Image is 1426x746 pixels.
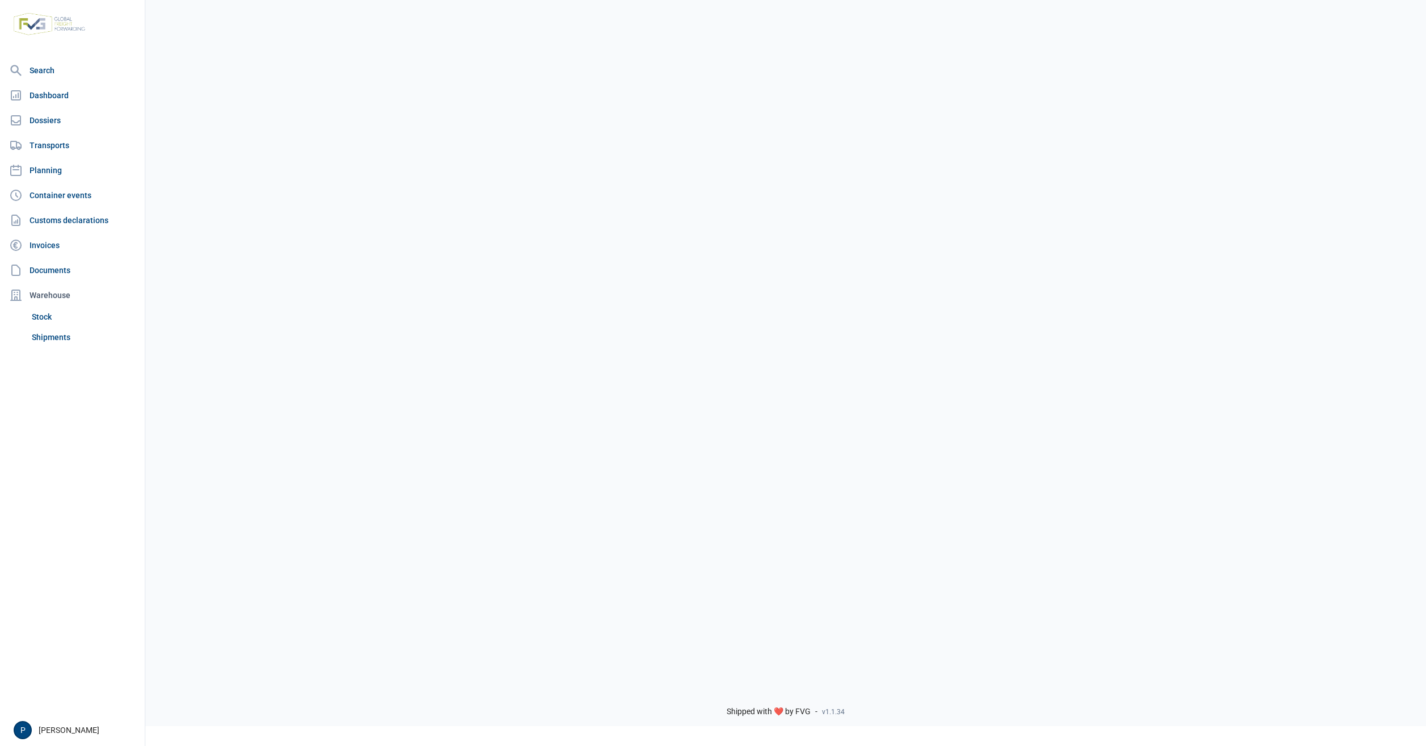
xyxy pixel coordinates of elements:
[727,707,811,717] span: Shipped with ❤️ by FVG
[5,109,140,132] a: Dossiers
[5,134,140,157] a: Transports
[5,159,140,182] a: Planning
[5,84,140,107] a: Dashboard
[5,284,140,307] div: Warehouse
[27,307,140,327] a: Stock
[14,721,138,739] div: [PERSON_NAME]
[822,707,845,716] span: v1.1.34
[9,9,90,40] img: FVG - Global freight forwarding
[5,59,140,82] a: Search
[5,234,140,257] a: Invoices
[5,184,140,207] a: Container events
[5,209,140,232] a: Customs declarations
[14,721,32,739] button: P
[815,707,817,717] span: -
[27,327,140,347] a: Shipments
[5,259,140,282] a: Documents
